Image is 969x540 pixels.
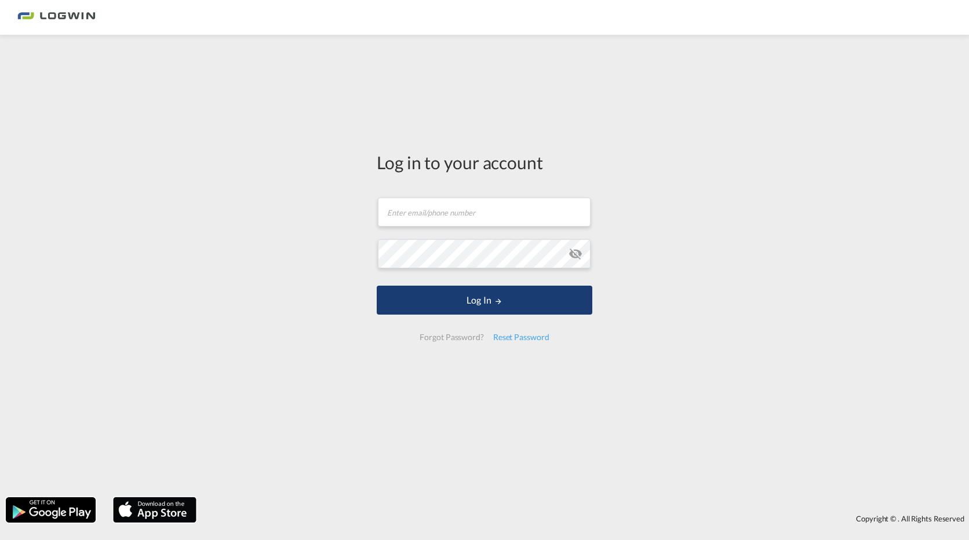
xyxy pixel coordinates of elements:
[377,286,592,315] button: LOGIN
[17,5,96,31] img: bc73a0e0d8c111efacd525e4c8ad7d32.png
[5,496,97,524] img: google.png
[569,247,582,261] md-icon: icon-eye-off
[378,198,591,227] input: Enter email/phone number
[415,327,488,348] div: Forgot Password?
[112,496,198,524] img: apple.png
[377,150,592,174] div: Log in to your account
[489,327,554,348] div: Reset Password
[202,509,969,528] div: Copyright © . All Rights Reserved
